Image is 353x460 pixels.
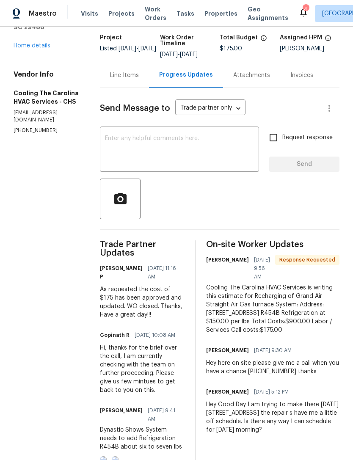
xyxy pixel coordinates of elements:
span: [DATE] 5:12 PM [254,388,289,396]
h6: [PERSON_NAME] [206,346,249,355]
h6: [PERSON_NAME] [206,256,249,264]
span: Properties [204,9,237,18]
span: [DATE] 9:30 AM [254,346,292,355]
span: Maestro [29,9,57,18]
div: Trade partner only [175,102,245,116]
div: Hey Good Day I am trying to make there [DATE] [STREET_ADDRESS] the repair s have me a little off ... [206,400,339,434]
span: $175.00 [220,46,242,52]
span: Geo Assignments [248,5,288,22]
h6: [PERSON_NAME] P [100,264,143,281]
div: [PERSON_NAME] [280,46,340,52]
span: Request response [282,133,333,142]
span: The total cost of line items that have been proposed by Opendoor. This sum includes line items th... [260,35,267,46]
h5: Project [100,35,122,41]
div: Attachments [233,71,270,80]
p: [EMAIL_ADDRESS][DOMAIN_NAME] [14,109,80,124]
div: Line Items [110,71,139,80]
div: 4 [303,5,309,14]
h6: [PERSON_NAME] [100,406,143,415]
div: Invoices [290,71,313,80]
span: Listed [100,46,156,52]
span: Trade Partner Updates [100,240,185,257]
span: Work Orders [145,5,166,22]
div: Hi, thanks for the brief over the call, I am currently checking with the team on further proceedi... [100,344,185,394]
h4: Vendor Info [14,70,80,79]
h6: Gopinath R [100,331,130,339]
span: Projects [108,9,135,18]
span: [DATE] [160,52,178,58]
h5: Work Order Timeline [160,35,220,47]
span: [DATE] 10:08 AM [135,331,175,339]
span: The hpm assigned to this work order. [325,35,331,46]
div: Progress Updates [159,71,213,79]
span: - [119,46,156,52]
h5: Assigned HPM [280,35,322,41]
div: As requested the cost of $175 has been approved and updated. WO closed. Thanks, Have a great day!!! [100,285,185,319]
span: [DATE] [119,46,136,52]
p: [PHONE_NUMBER] [14,127,80,134]
span: Response Requested [276,256,339,264]
div: Cooling The Carolina HVAC Services is writing this estimate for Recharging of Grand Air Straight ... [206,284,339,334]
span: [DATE] [138,46,156,52]
span: - [160,52,198,58]
h5: Cooling The Carolina HVAC Services - CHS [14,89,80,106]
div: Hey here on site please give me a call when you have a chance [PHONE_NUMBER] thanks [206,359,339,376]
span: [DATE] 11:16 AM [148,264,180,281]
div: Dynastic Shows System needs to add Refrigeration R454B about six to seven lbs [100,426,185,451]
span: Visits [81,9,98,18]
span: Tasks [176,11,194,17]
h6: [PERSON_NAME] [206,388,249,396]
span: [DATE] [180,52,198,58]
h5: Total Budget [220,35,258,41]
a: Home details [14,43,50,49]
span: On-site Worker Updates [206,240,339,249]
span: Send Message to [100,104,170,113]
span: [DATE] 9:41 AM [148,406,180,423]
span: [DATE] 9:56 AM [254,256,270,281]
